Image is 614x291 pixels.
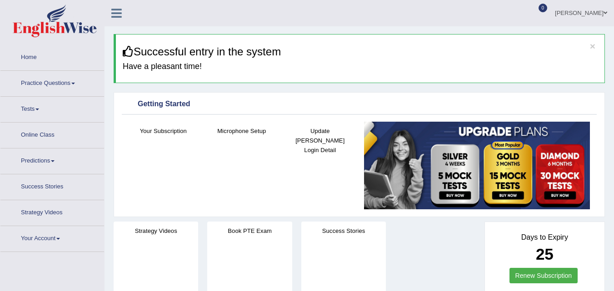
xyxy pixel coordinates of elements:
[123,46,598,58] h3: Successful entry in the system
[495,233,594,242] h4: Days to Expiry
[129,126,198,136] h4: Your Subscription
[0,200,104,223] a: Strategy Videos
[0,148,104,171] a: Predictions
[301,226,386,236] h4: Success Stories
[114,226,198,236] h4: Strategy Videos
[509,268,578,283] a: Renew Subscription
[590,41,595,51] button: ×
[0,71,104,94] a: Practice Questions
[207,126,277,136] h4: Microphone Setup
[207,226,292,236] h4: Book PTE Exam
[536,245,554,263] b: 25
[0,123,104,145] a: Online Class
[364,122,590,209] img: small5.jpg
[539,4,548,12] span: 0
[0,226,104,249] a: Your Account
[285,126,355,155] h4: Update [PERSON_NAME] Login Detail
[0,45,104,68] a: Home
[0,174,104,197] a: Success Stories
[0,97,104,119] a: Tests
[123,62,598,71] h4: Have a pleasant time!
[124,98,594,111] div: Getting Started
